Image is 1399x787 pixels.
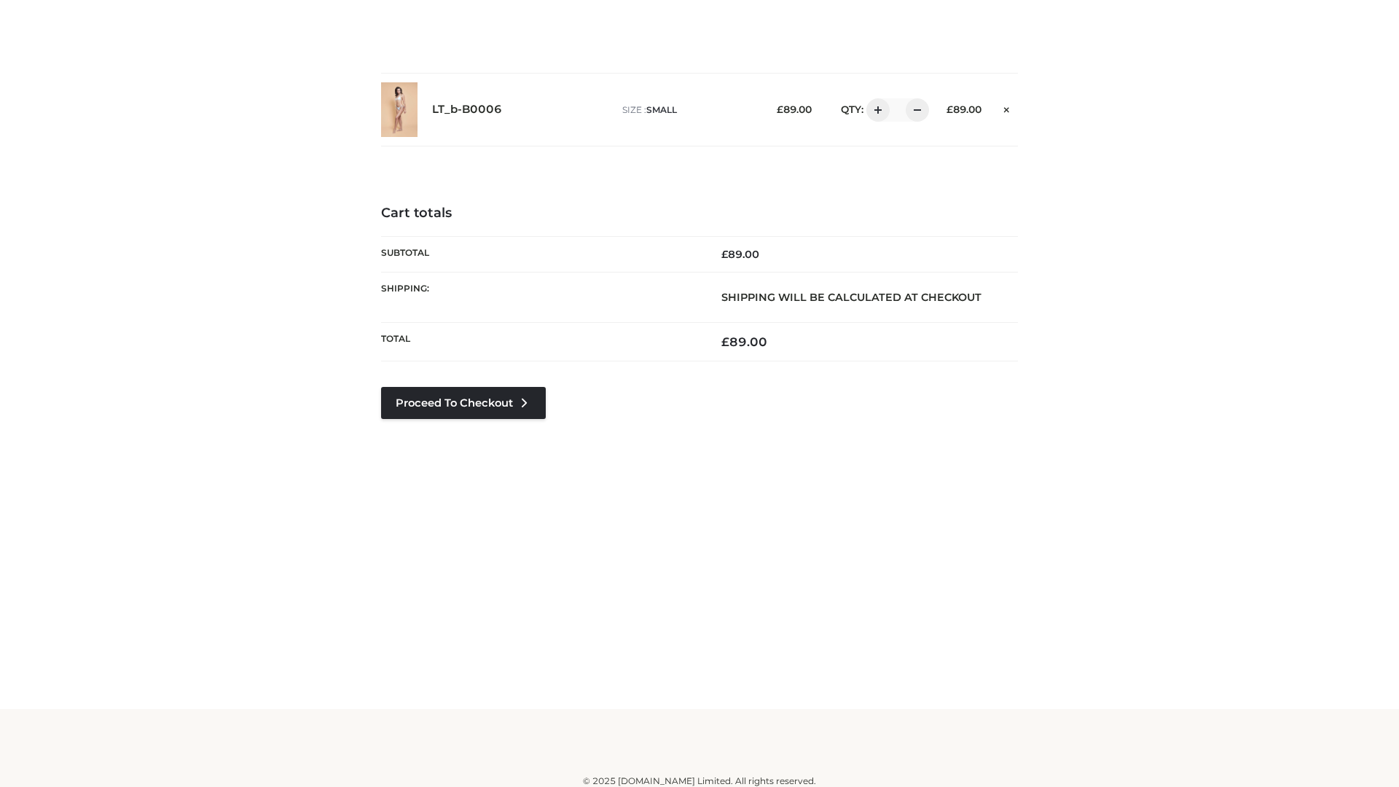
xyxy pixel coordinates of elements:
[947,103,981,115] bdi: 89.00
[381,387,546,419] a: Proceed to Checkout
[381,272,699,322] th: Shipping:
[432,103,502,117] a: LT_b-B0006
[721,248,759,261] bdi: 89.00
[721,334,729,349] span: £
[721,248,728,261] span: £
[381,236,699,272] th: Subtotal
[777,103,783,115] span: £
[721,334,767,349] bdi: 89.00
[381,82,418,137] img: LT_b-B0006 - SMALL
[646,104,677,115] span: SMALL
[777,103,812,115] bdi: 89.00
[381,205,1018,222] h4: Cart totals
[996,98,1018,117] a: Remove this item
[826,98,924,122] div: QTY:
[622,103,754,117] p: size :
[381,323,699,361] th: Total
[721,291,981,304] strong: Shipping will be calculated at checkout
[947,103,953,115] span: £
